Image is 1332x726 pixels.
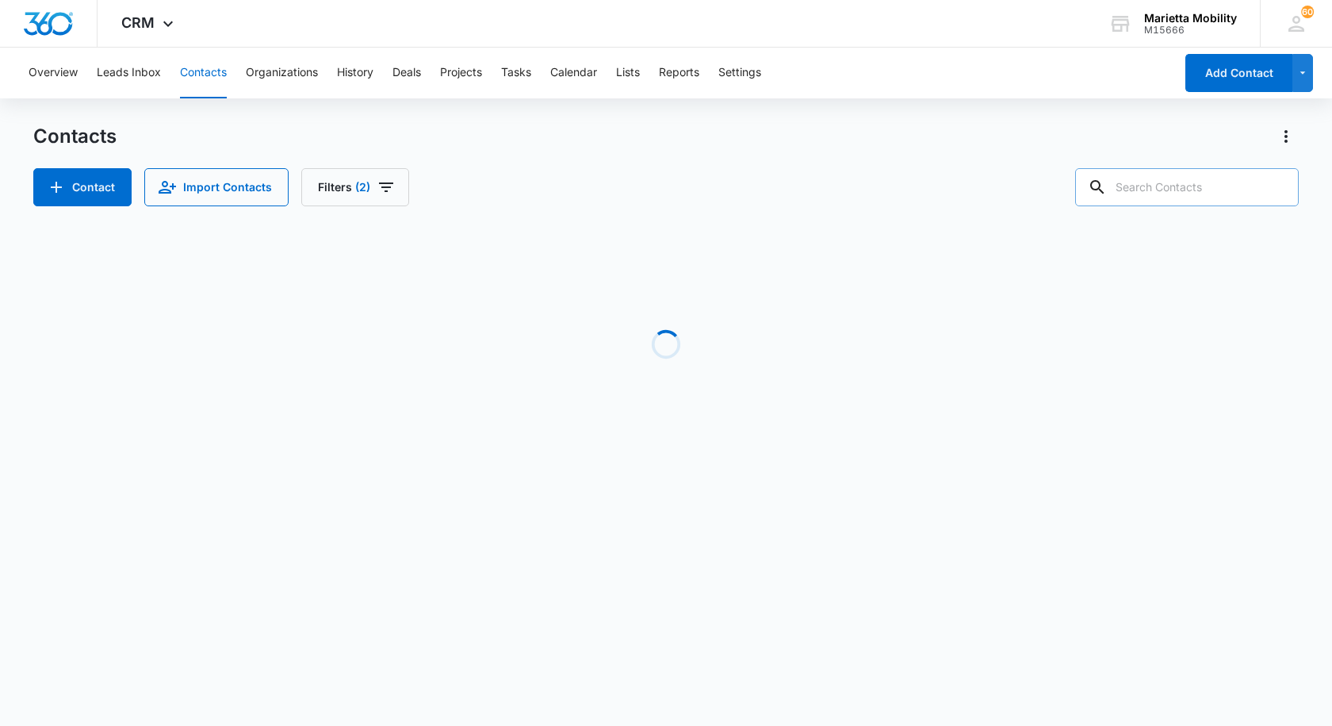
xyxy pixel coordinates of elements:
button: Leads Inbox [97,48,161,98]
div: account name [1144,12,1237,25]
button: Add Contact [1185,54,1292,92]
button: Lists [616,48,640,98]
button: Filters [301,168,409,206]
button: Calendar [550,48,597,98]
button: Tasks [501,48,531,98]
button: Reports [659,48,699,98]
button: Organizations [246,48,318,98]
button: Actions [1273,124,1299,149]
button: Deals [392,48,421,98]
button: History [337,48,373,98]
div: notifications count [1301,6,1314,18]
button: Import Contacts [144,168,289,206]
div: account id [1144,25,1237,36]
h1: Contacts [33,125,117,148]
span: (2) [355,182,370,193]
button: Overview [29,48,78,98]
span: 60 [1301,6,1314,18]
button: Add Contact [33,168,132,206]
span: CRM [121,14,155,31]
button: Contacts [180,48,227,98]
button: Projects [440,48,482,98]
input: Search Contacts [1075,168,1299,206]
button: Settings [718,48,761,98]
